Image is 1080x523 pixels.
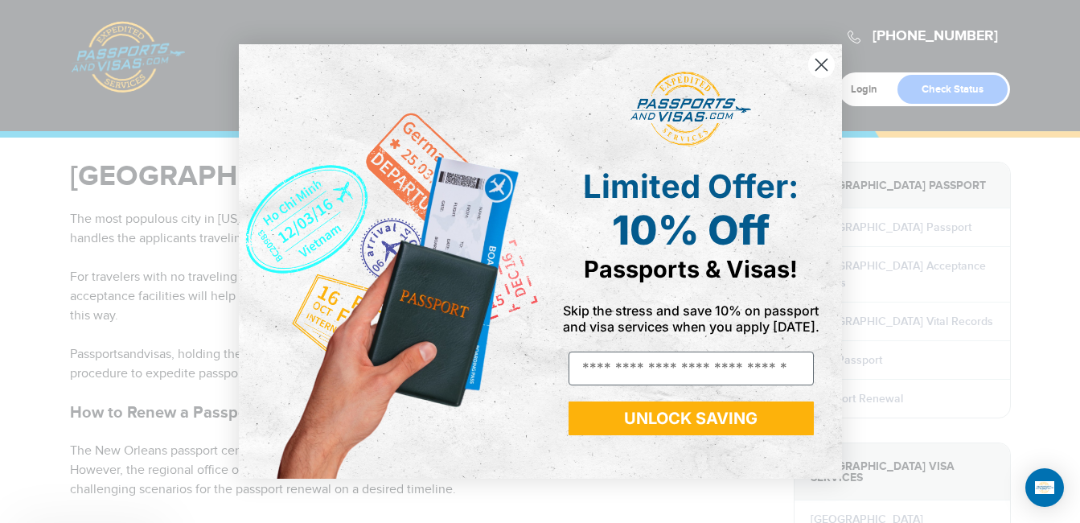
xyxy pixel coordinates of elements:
[612,206,770,254] span: 10% Off
[583,167,799,206] span: Limited Offer:
[239,44,540,479] img: de9cda0d-0715-46ca-9a25-073762a91ba7.png
[563,303,819,335] span: Skip the stress and save 10% on passport and visa services when you apply [DATE].
[584,255,798,283] span: Passports & Visas!
[1025,468,1064,507] div: Open Intercom Messenger
[569,402,814,435] button: UNLOCK SAVING
[807,51,836,79] button: Close dialog
[630,72,751,147] img: passports and visas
